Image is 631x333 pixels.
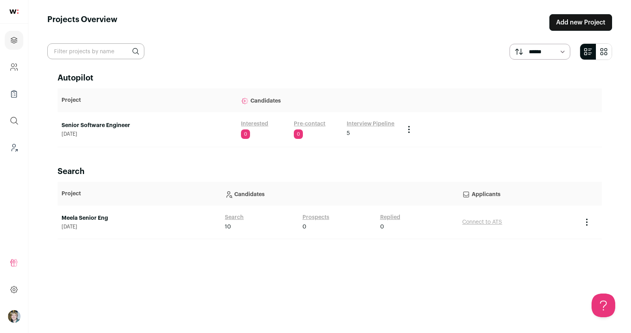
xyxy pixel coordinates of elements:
[8,310,21,323] img: 6494470-medium_jpg
[404,125,414,134] button: Project Actions
[9,9,19,14] img: wellfound-shorthand-0d5821cbd27db2630d0214b213865d53afaa358527fdda9d0ea32b1df1b89c2c.svg
[241,120,268,128] a: Interested
[225,213,244,221] a: Search
[47,14,118,31] h1: Projects Overview
[62,224,217,230] span: [DATE]
[294,120,325,128] a: Pre-contact
[302,213,329,221] a: Prospects
[347,120,394,128] a: Interview Pipeline
[5,84,23,103] a: Company Lists
[380,213,400,221] a: Replied
[5,58,23,77] a: Company and ATS Settings
[47,43,144,59] input: Filter projects by name
[592,294,615,317] iframe: Toggle Customer Support
[225,223,231,231] span: 10
[58,166,602,177] h2: Search
[225,186,454,202] p: Candidates
[241,92,396,108] p: Candidates
[58,73,602,84] h2: Autopilot
[462,219,502,225] a: Connect to ATS
[380,223,384,231] span: 0
[549,14,612,31] a: Add new Project
[294,129,303,139] span: 0
[62,122,233,129] a: Senior Software Engineer
[5,31,23,50] a: Projects
[582,217,592,227] button: Project Actions
[241,129,250,139] span: 0
[347,129,350,137] span: 5
[8,310,21,323] button: Open dropdown
[62,131,233,137] span: [DATE]
[62,214,217,222] a: Meela Senior Eng
[62,96,233,104] p: Project
[62,190,217,198] p: Project
[462,186,574,202] p: Applicants
[302,223,306,231] span: 0
[5,138,23,157] a: Leads (Backoffice)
